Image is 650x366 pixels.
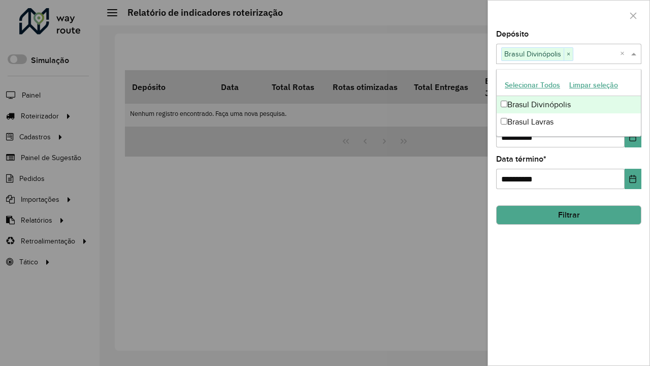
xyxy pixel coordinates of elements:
[497,96,641,113] div: Brasul Divinópolis
[625,169,641,189] button: Choose Date
[625,127,641,147] button: Choose Date
[496,153,546,165] label: Data término
[500,77,565,93] button: Selecionar Todos
[496,69,641,137] ng-dropdown-panel: Options list
[564,48,573,60] span: ×
[496,205,641,225] button: Filtrar
[502,48,564,60] span: Brasul Divinópolis
[497,113,641,131] div: Brasul Lavras
[565,77,623,93] button: Limpar seleção
[496,28,529,40] label: Depósito
[620,48,629,60] span: Clear all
